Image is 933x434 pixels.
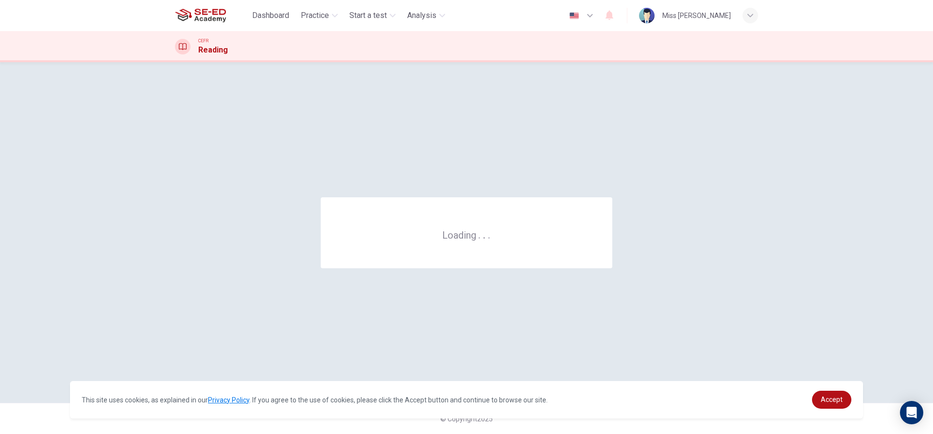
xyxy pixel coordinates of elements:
div: Open Intercom Messenger [900,401,923,424]
span: Accept [821,396,843,403]
h6: . [487,226,491,242]
a: dismiss cookie message [812,391,851,409]
button: Start a test [346,7,399,24]
h1: Reading [198,44,228,56]
a: Privacy Policy [208,396,249,404]
span: Start a test [349,10,387,21]
span: © Copyright 2025 [440,415,493,423]
div: cookieconsent [70,381,863,418]
img: SE-ED Academy logo [175,6,226,25]
img: en [568,12,580,19]
button: Analysis [403,7,449,24]
span: This site uses cookies, as explained in our . If you agree to the use of cookies, please click th... [82,396,548,404]
img: Profile picture [639,8,655,23]
span: Practice [301,10,329,21]
span: CEFR [198,37,208,44]
span: Analysis [407,10,436,21]
span: Dashboard [252,10,289,21]
h6: . [483,226,486,242]
div: Miss [PERSON_NAME] [662,10,731,21]
h6: . [478,226,481,242]
h6: Loading [442,228,491,241]
a: SE-ED Academy logo [175,6,248,25]
button: Practice [297,7,342,24]
button: Dashboard [248,7,293,24]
